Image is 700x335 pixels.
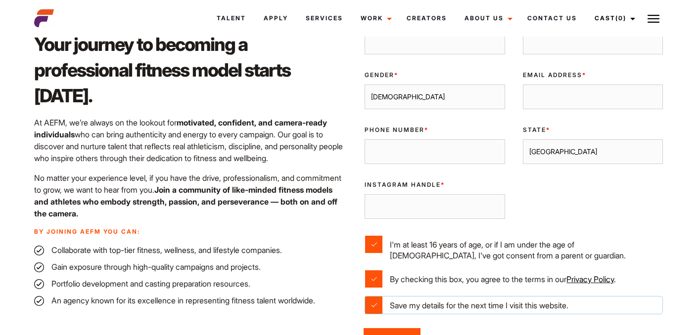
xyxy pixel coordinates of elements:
[586,5,641,32] a: Cast(0)
[648,13,659,25] img: Burger icon
[34,261,344,273] li: Gain exposure through high-quality campaigns and projects.
[523,71,663,80] label: Email Address
[34,8,54,28] img: cropped-aefm-brand-fav-22-square.png
[34,32,344,109] h2: Your journey to becoming a professional fitness model starts [DATE].
[365,296,382,314] input: Save my details for the next time I visit this website.
[34,278,344,290] li: Portfolio development and casting preparation resources.
[34,244,344,256] li: Collaborate with top-tier fitness, wellness, and lifestyle companies.
[352,5,398,32] a: Work
[34,185,337,218] strong: Join a community of like-minded fitness models and athletes who embody strength, passion, and per...
[365,270,382,288] input: By checking this box, you agree to the terms in ourPrivacy Policy.
[398,5,456,32] a: Creators
[34,172,344,219] p: No matter your experience level, if you have the drive, professionalism, and commitment to grow, ...
[615,14,626,22] span: (0)
[255,5,297,32] a: Apply
[34,117,344,164] p: At AEFM, we’re always on the lookout for who can bring authenticity and energy to every campaign....
[34,118,327,139] strong: motivated, confident, and camera-ready individuals
[34,294,344,306] li: An agency known for its excellence in representing fitness talent worldwide.
[518,5,586,32] a: Contact Us
[365,236,662,261] label: I'm at least 16 years of age, or if I am under the age of [DEMOGRAPHIC_DATA], I've got consent fr...
[297,5,352,32] a: Services
[523,126,663,134] label: State
[365,180,505,189] label: Instagram Handle
[365,270,662,288] label: By checking this box, you agree to the terms in our .
[456,5,518,32] a: About Us
[34,227,344,236] p: By joining AEFM you can:
[365,296,662,314] label: Save my details for the next time I visit this website.
[365,236,382,253] input: I'm at least 16 years of age, or if I am under the age of [DEMOGRAPHIC_DATA], I've got consent fr...
[208,5,255,32] a: Talent
[365,71,505,80] label: Gender
[365,126,505,134] label: Phone Number
[566,274,614,284] a: Privacy Policy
